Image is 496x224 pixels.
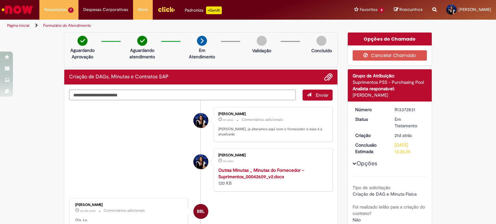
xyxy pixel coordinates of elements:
[67,47,98,60] p: Aguardando Aprovação
[193,204,208,219] div: Breno Betarelli Lopes
[7,23,29,28] a: Página inicial
[218,112,326,116] div: [PERSON_NAME]
[223,159,233,163] time: 28/08/2025 10:07:49
[218,127,326,137] p: [PERSON_NAME], ja alteramos aqui com o fornecedor e essa é a atualizada:
[350,116,390,122] dt: Status
[353,217,361,223] span: Não
[311,47,332,54] p: Concluído
[360,6,377,13] span: Favoritos
[353,73,427,79] div: Grupo de Atribuição:
[137,36,147,46] img: check-circle-green.png
[242,117,283,122] small: Comentários adicionais
[353,92,427,98] div: [PERSON_NAME]
[197,36,207,46] img: arrow-next.png
[104,208,145,213] small: Comentários adicionais
[353,50,427,61] button: Cancelar Chamado
[395,142,425,155] div: [DATE] 13:26:24
[158,5,175,14] img: click_logo_yellow_360x200.png
[218,167,326,186] div: 120 KB
[1,3,34,16] img: ServiceNow
[353,185,390,190] b: Tipo de solicitação
[80,209,96,213] span: um dia atrás
[138,6,148,13] span: More
[218,153,326,157] div: [PERSON_NAME]
[223,118,233,122] time: 28/08/2025 10:08:36
[223,159,233,163] span: 6h atrás
[44,6,67,13] span: Requisições
[252,47,271,54] p: Validação
[197,204,204,219] span: BBL
[69,90,296,101] textarea: Digite sua mensagem aqui...
[185,6,222,14] div: Padroniza
[353,79,427,85] div: Suprimentos PSS - Purchasing Pool
[127,47,158,60] p: Aguardando atendimento
[350,106,390,113] dt: Número
[350,132,390,139] dt: Criação
[218,167,304,180] a: Outras Minutas _ Minutas do Fornecedor – Suprimentos_00042609_v2.docx
[303,90,333,101] button: Enviar
[394,7,423,13] a: Rascunhos
[459,7,491,12] span: [PERSON_NAME]
[316,36,326,46] img: img-circle-grey.png
[193,154,208,169] div: Luisa Barbosa
[379,7,384,13] span: 4
[350,142,390,155] dt: Conclusão Estimada
[68,7,74,13] span: 7
[257,36,267,46] img: img-circle-grey.png
[77,36,88,46] img: check-circle-green.png
[395,106,425,113] div: R13372831
[69,74,169,80] h2: Criação de DAGs, Minutas e Contratos SAP Histórico de tíquete
[395,132,425,139] div: 07/08/2025 18:01:21
[193,113,208,128] div: Luisa Barbosa
[43,23,91,28] a: Formulário de Atendimento
[395,132,412,138] span: 21d atrás
[186,47,218,60] p: Em Atendimento
[395,116,425,129] div: Em Tratamento
[83,6,128,13] span: Despesas Corporativas
[399,6,423,13] span: Rascunhos
[206,6,222,14] p: +GenAi
[395,132,412,138] time: 07/08/2025 18:01:21
[316,92,328,98] span: Enviar
[348,33,432,45] div: Opções do Chamado
[353,204,425,216] b: Foi realizado leilão para a criação do contrato?
[75,203,183,207] div: [PERSON_NAME]
[353,85,427,92] div: Analista responsável:
[80,209,96,213] time: 27/08/2025 15:05:02
[324,73,333,81] button: Adicionar anexos
[223,118,233,122] span: 6h atrás
[5,20,326,32] ul: Trilhas de página
[353,191,417,197] span: Criação de DAG e Minuta Física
